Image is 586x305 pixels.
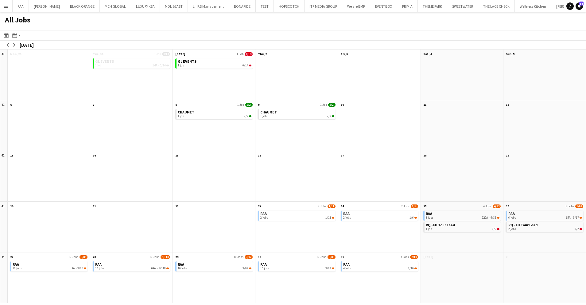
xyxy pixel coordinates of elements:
[93,153,96,157] span: 14
[162,52,170,56] span: 0/14
[258,52,267,56] span: Thu, 2
[325,216,331,220] span: 1/11
[482,216,488,220] span: 222A
[566,204,574,208] span: 8 Jobs
[418,0,447,12] button: THEME PARK
[508,211,582,220] a: RAA6 jobs65A•3/67
[426,222,499,231] a: RQ - FII Tour Lead1 job0/2
[243,267,248,270] span: 3/97
[426,223,455,227] span: RQ - FII Tour Lead
[84,267,86,269] span: 3/85
[497,228,499,230] span: 0/2
[80,255,87,259] span: 3/85
[237,103,244,107] span: 1 Job
[260,261,334,270] a: RAA10 jobs3/89
[234,255,243,259] span: 10 Jobs
[397,0,418,12] button: PRIMIA
[343,216,351,220] span: 2 jobs
[492,227,496,231] span: 0/2
[95,59,114,64] span: GL EVENTS
[13,261,86,270] a: RAA10 jobs2A•3/85
[249,267,251,269] span: 3/97
[29,0,65,12] button: [PERSON_NAME]
[508,222,582,231] a: RQ - FII Tour Lead2 jobs0/2
[93,103,94,107] span: 7
[426,227,432,231] span: 1 job
[260,114,266,118] span: 1 job
[320,103,327,107] span: 1 Job
[0,252,8,303] div: 44
[401,204,409,208] span: 2 Jobs
[576,2,583,10] a: 31
[95,261,169,270] a: RAA10 jobs64A•5/118
[343,211,350,216] span: RAA
[411,204,418,208] span: 1/6
[447,0,478,12] button: SWEETWATER
[256,0,274,12] button: TEST
[175,52,185,56] span: [DATE]
[10,255,13,259] span: 27
[245,103,253,107] span: 2/2
[423,153,426,157] span: 18
[260,109,334,118] a: CHAUMET1 job2/2
[260,211,334,220] a: RAA2 jobs1/11
[178,114,184,118] span: 1 job
[178,261,251,270] a: RAA10 jobs3/97
[77,267,83,270] span: 3/85
[325,267,331,270] span: 3/89
[491,216,496,220] span: 4/31
[175,153,178,157] span: 15
[328,204,336,208] span: 1/11
[506,52,514,56] span: Sun, 5
[483,204,491,208] span: 4 Jobs
[0,100,8,151] div: 41
[328,103,336,107] span: 2/2
[258,255,261,259] span: 30
[423,103,426,107] span: 11
[370,0,397,12] button: EVENTBOX
[343,267,351,270] span: 4 jobs
[426,211,432,216] span: RAA
[409,216,414,220] span: 1/6
[423,204,426,208] span: 25
[175,204,178,208] span: 22
[575,204,583,208] span: 3/69
[332,217,334,219] span: 1/11
[243,64,248,67] span: 0/14
[95,64,169,67] div: •
[426,211,499,220] a: RAA3 jobs222A•4/31
[237,52,243,56] span: 1 Job
[178,59,196,64] span: GL EVENTS
[10,204,13,208] span: 20
[414,267,417,269] span: 2/10
[478,0,515,12] button: THE LACE CHECK
[316,255,326,259] span: 10 Jobs
[408,267,414,270] span: 2/10
[178,110,194,114] span: CHAUMET
[426,216,499,220] div: •
[154,52,161,56] span: 1 Job
[161,255,170,259] span: 5/118
[95,58,169,67] a: GL EVENTS1 job14A•0/14
[506,103,509,107] span: 12
[10,153,13,157] span: 13
[158,267,166,270] span: 5/118
[258,103,259,107] span: 9
[506,255,507,259] span: 2
[506,153,509,157] span: 19
[175,255,178,259] span: 29
[100,0,131,12] button: MCH GLOBAL
[178,58,251,67] a: GL EVENTS1 job0/14
[93,204,96,208] span: 21
[0,151,8,202] div: 42
[68,255,78,259] span: 10 Jobs
[573,216,579,220] span: 3/67
[244,114,248,118] span: 2/2
[423,255,433,259] span: [DATE]
[245,52,253,56] span: 0/14
[580,228,582,230] span: 0/2
[13,0,29,12] button: RAA
[426,216,433,220] span: 3 jobs
[178,262,184,267] span: RAA
[318,204,326,208] span: 2 Jobs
